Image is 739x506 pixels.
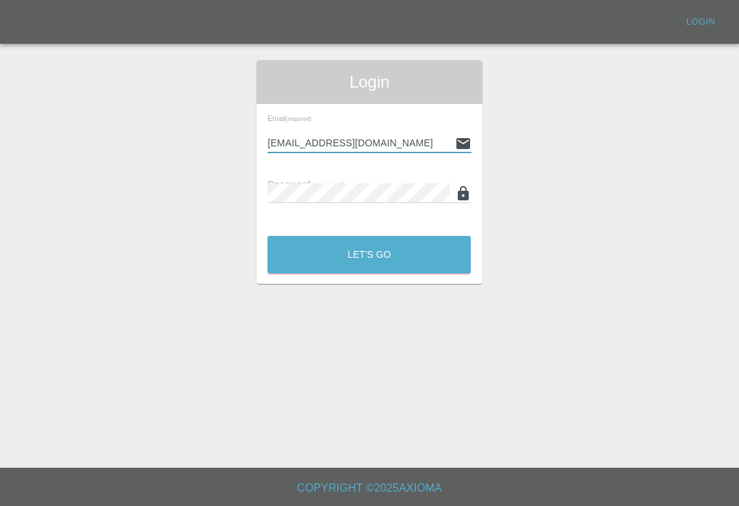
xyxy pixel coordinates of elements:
[311,181,345,189] small: (required)
[268,179,344,190] span: Password
[286,116,311,122] small: (required)
[268,114,311,122] span: Email
[268,236,471,274] button: Let's Go
[11,479,728,498] h6: Copyright © 2025 Axioma
[268,71,471,93] span: Login
[679,12,723,33] a: Login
